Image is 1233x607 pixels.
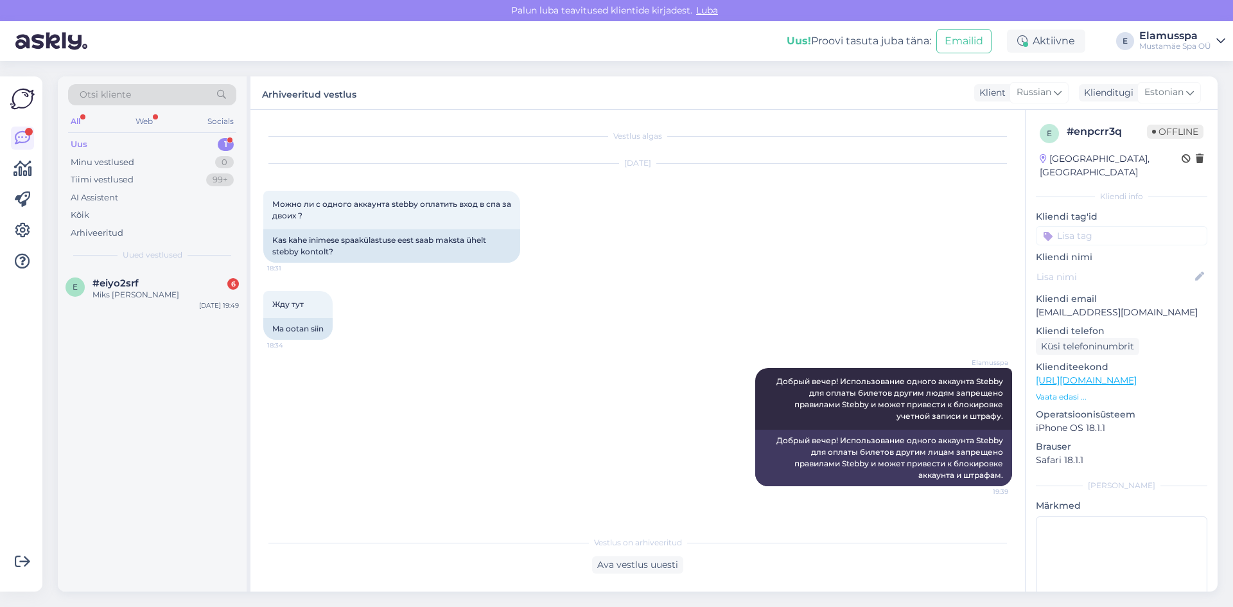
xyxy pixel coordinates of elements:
[1036,226,1207,245] input: Lisa tag
[755,430,1012,486] div: Добрый вечер! Использование одного аккаунта Stebby для оплаты билетов другим лицам запрещено прав...
[1036,191,1207,202] div: Kliendi info
[1144,85,1184,100] span: Estonian
[1036,408,1207,421] p: Operatsioonisüsteem
[1036,480,1207,491] div: [PERSON_NAME]
[1079,86,1133,100] div: Klienditugi
[960,358,1008,367] span: Elamusspa
[1036,306,1207,319] p: [EMAIL_ADDRESS][DOMAIN_NAME]
[1036,210,1207,224] p: Kliendi tag'id
[1036,421,1207,435] p: iPhone OS 18.1.1
[1036,499,1207,513] p: Märkmed
[215,156,234,169] div: 0
[1036,270,1193,284] input: Lisa nimi
[92,277,139,289] span: #eiyo2srf
[133,113,155,130] div: Web
[787,35,811,47] b: Uus!
[960,487,1008,497] span: 19:39
[1147,125,1203,139] span: Offline
[592,556,683,574] div: Ava vestlus uuesti
[71,191,118,204] div: AI Assistent
[1036,453,1207,467] p: Safari 18.1.1
[1007,30,1085,53] div: Aktiivne
[10,87,35,111] img: Askly Logo
[267,340,315,350] span: 18:34
[71,209,89,222] div: Kõik
[263,130,1012,142] div: Vestlus algas
[80,88,131,101] span: Otsi kliente
[71,173,134,186] div: Tiimi vestlused
[1036,251,1207,264] p: Kliendi nimi
[71,227,123,240] div: Arhiveeritud
[218,138,234,151] div: 1
[1036,338,1139,355] div: Küsi telefoninumbrit
[1036,440,1207,453] p: Brauser
[1067,124,1147,139] div: # enpcrr3q
[1036,360,1207,374] p: Klienditeekond
[71,138,87,151] div: Uus
[692,4,722,16] span: Luba
[92,289,239,301] div: Miks [PERSON_NAME]
[1116,32,1134,50] div: E
[1036,324,1207,338] p: Kliendi telefon
[123,249,182,261] span: Uued vestlused
[206,173,234,186] div: 99+
[1017,85,1051,100] span: Russian
[73,282,78,292] span: e
[1139,31,1225,51] a: ElamusspaMustamäe Spa OÜ
[227,278,239,290] div: 6
[68,113,83,130] div: All
[787,33,931,49] div: Proovi tasuta juba täna:
[974,86,1006,100] div: Klient
[1047,128,1052,138] span: e
[1036,374,1137,386] a: [URL][DOMAIN_NAME]
[776,376,1005,421] span: Добрый вечер! Использование одного аккаунта Stebby для оплаты билетов другим людям запрещено прав...
[199,301,239,310] div: [DATE] 19:49
[1036,292,1207,306] p: Kliendi email
[594,537,682,549] span: Vestlus on arhiveeritud
[262,84,356,101] label: Arhiveeritud vestlus
[1036,391,1207,403] p: Vaata edasi ...
[71,156,134,169] div: Minu vestlused
[263,157,1012,169] div: [DATE]
[1040,152,1182,179] div: [GEOGRAPHIC_DATA], [GEOGRAPHIC_DATA]
[205,113,236,130] div: Socials
[272,199,513,220] span: Можно ли с одного аккаунта stebby оплатить вход в спа за двоих ?
[263,318,333,340] div: Ma ootan siin
[263,229,520,263] div: Kas kahe inimese spaakülastuse eest saab maksta ühelt stebby kontolt?
[267,263,315,273] span: 18:31
[272,299,304,309] span: Жду тут
[936,29,992,53] button: Emailid
[1139,31,1211,41] div: Elamusspa
[1139,41,1211,51] div: Mustamäe Spa OÜ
